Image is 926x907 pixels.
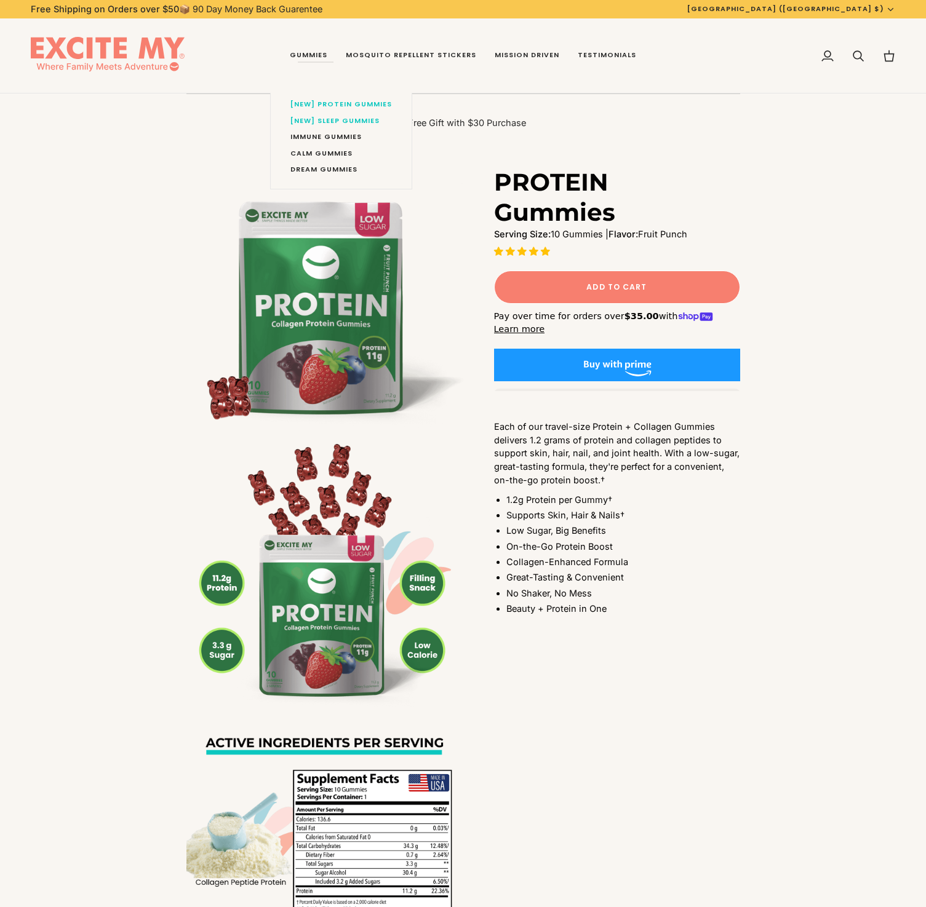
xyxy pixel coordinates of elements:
span: Each of our travel-size Protein + Collagen Gummies delivers 1.2 grams of protein and collagen pep... [494,421,740,485]
img: EXCITE MY® [31,37,185,75]
li: Supports Skin, Hair & Nails† [506,509,740,522]
button: [GEOGRAPHIC_DATA] ([GEOGRAPHIC_DATA] $) [678,4,904,14]
span: Mission Driven [495,50,559,60]
span: 4.96 stars [494,246,553,256]
strong: Serving Size: [494,229,551,239]
strong: Free Shipping on Orders over $50 [31,4,179,14]
span: Add to Cart [586,282,647,293]
a: Mission Driven [485,18,569,93]
span: [NEW] SLEEP Gummies [290,116,392,126]
h1: PROTEIN Gummies [494,167,731,228]
span: Testimonials [578,50,636,60]
span: [NEW] Protein Gummies [290,100,392,109]
button: Add to Cart [494,271,740,304]
p: 10 Gummies | Fruit Punch [494,228,740,241]
li: Collagen-Enhanced Formula [506,555,740,569]
span: Mosquito Repellent Stickers [346,50,476,60]
li: On-the-Go Protein Boost [506,540,740,553]
p: 🎁 Free Gift with $30 Purchase [186,117,734,129]
li: Beauty + Protein in One [506,602,740,616]
li: 1.2g Protein per Gummy† [506,493,740,507]
a: Mosquito Repellent Stickers [337,18,485,93]
p: 📦 90 Day Money Back Guarentee [31,2,322,16]
a: DREAM Gummies [290,162,392,178]
div: Gummies [NEW] Protein Gummies [NEW] SLEEP Gummies IMMUNE Gummies CALM Gummies DREAM Gummies [281,18,337,93]
a: [NEW] SLEEP Gummies [290,113,392,129]
a: CALM Gummies [290,146,392,162]
span: DREAM Gummies [290,165,392,175]
a: Testimonials [569,18,645,93]
strong: Flavor: [609,229,638,239]
img: PROTEIN Gummies [186,167,463,444]
li: No Shaker, No Mess [506,587,740,600]
a: IMMUNE Gummies [290,129,392,145]
li: Low Sugar, Big Benefits [506,524,740,537]
span: IMMUNE Gummies [290,132,392,142]
a: [NEW] Protein Gummies [290,97,392,113]
li: Great-Tasting & Convenient [506,571,740,584]
a: Gummies [281,18,337,93]
img: PROTEIN Gummies [186,444,463,721]
span: CALM Gummies [290,149,392,159]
